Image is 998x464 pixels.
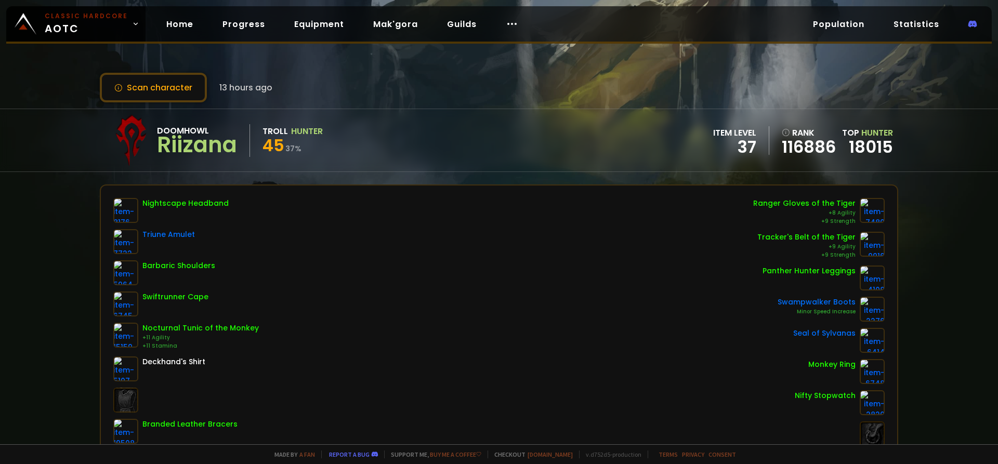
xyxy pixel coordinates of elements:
[142,334,259,342] div: +11 Agility
[113,291,138,316] img: item-6745
[753,217,856,226] div: +9 Strength
[142,342,259,350] div: +11 Stamina
[384,450,481,458] span: Support me,
[142,419,238,430] div: Branded Leather Bracers
[753,209,856,217] div: +8 Agility
[757,243,856,251] div: +9 Agility
[329,450,370,458] a: Report a bug
[860,198,885,223] img: item-7480
[860,328,885,353] img: item-6414
[763,266,856,276] div: Panther Hunter Leggings
[113,356,138,381] img: item-5107
[659,450,678,458] a: Terms
[100,73,207,102] button: Scan character
[849,135,893,158] a: 18015
[860,297,885,322] img: item-2276
[262,125,288,138] div: Troll
[708,450,736,458] a: Consent
[753,198,856,209] div: Ranger Gloves of the Tiger
[142,356,205,367] div: Deckhand's Shirt
[142,260,215,271] div: Barbaric Shoulders
[157,137,237,153] div: Riizana
[860,359,885,384] img: item-6748
[793,328,856,339] div: Seal of Sylvanas
[45,11,128,21] small: Classic Hardcore
[291,125,323,138] div: Hunter
[157,124,237,137] div: Doomhowl
[268,450,315,458] span: Made by
[861,127,893,139] span: Hunter
[299,450,315,458] a: a fan
[6,6,146,42] a: Classic HardcoreAOTC
[113,260,138,285] img: item-5964
[885,14,948,35] a: Statistics
[142,229,195,240] div: Triune Amulet
[45,11,128,36] span: AOTC
[860,232,885,257] img: item-9916
[528,450,573,458] a: [DOMAIN_NAME]
[805,14,873,35] a: Population
[782,126,836,139] div: rank
[713,139,756,155] div: 37
[219,81,272,94] span: 13 hours ago
[113,419,138,444] img: item-19508
[808,359,856,370] div: Monkey Ring
[778,297,856,308] div: Swampwalker Boots
[142,291,208,302] div: Swiftrunner Cape
[142,198,229,209] div: Nightscape Headband
[860,266,885,290] img: item-4108
[430,450,481,458] a: Buy me a coffee
[113,198,138,223] img: item-8176
[782,139,836,155] a: 116886
[757,251,856,259] div: +9 Strength
[795,390,856,401] div: Nifty Stopwatch
[842,126,893,139] div: Top
[713,126,756,139] div: item level
[286,14,352,35] a: Equipment
[778,308,856,316] div: Minor Speed Increase
[142,323,259,334] div: Nocturnal Tunic of the Monkey
[757,232,856,243] div: Tracker's Belt of the Tiger
[285,143,301,154] small: 37 %
[682,450,704,458] a: Privacy
[214,14,273,35] a: Progress
[262,134,284,157] span: 45
[113,229,138,254] img: item-7722
[158,14,202,35] a: Home
[439,14,485,35] a: Guilds
[365,14,426,35] a: Mak'gora
[579,450,641,458] span: v. d752d5 - production
[488,450,573,458] span: Checkout
[113,323,138,348] img: item-15159
[860,390,885,415] img: item-2820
